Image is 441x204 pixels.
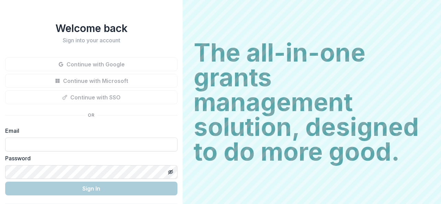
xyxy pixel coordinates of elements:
[5,90,177,104] button: Continue with SSO
[5,74,177,88] button: Continue with Microsoft
[165,167,176,178] button: Toggle password visibility
[5,127,173,135] label: Email
[5,37,177,44] h2: Sign into your account
[5,57,177,71] button: Continue with Google
[5,154,173,162] label: Password
[5,182,177,195] button: Sign In
[5,22,177,34] h1: Welcome back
